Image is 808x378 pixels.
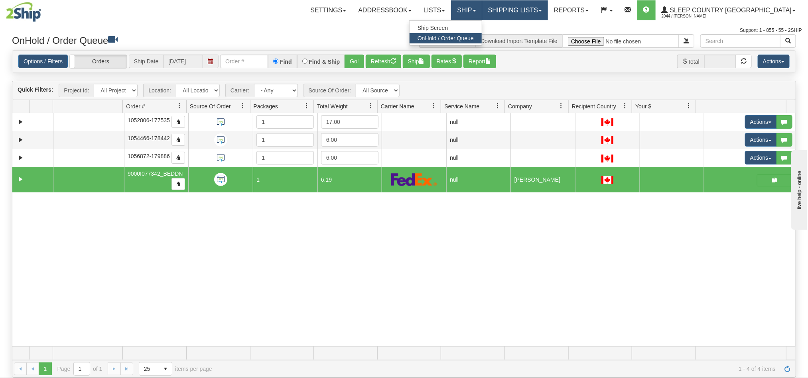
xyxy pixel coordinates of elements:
button: Shipping Documents [757,174,792,186]
td: [PERSON_NAME] [510,167,575,192]
label: Find [280,59,292,65]
span: 1 [256,176,260,183]
button: Rates [432,55,462,68]
img: CA [601,176,613,184]
a: Order # filter column settings [173,99,186,113]
button: Search [780,34,796,48]
span: Page of 1 [57,362,102,376]
a: Expand [16,174,26,184]
span: 1056872-179886 [128,153,170,159]
span: Your $ [635,102,651,110]
a: Service Name filter column settings [491,99,505,113]
button: Actions [745,151,777,165]
input: Page 1 [74,362,90,375]
span: Ship Date [129,55,163,68]
span: 1 - 4 of 4 items [223,366,776,372]
img: FedEx Express® [391,173,437,186]
button: Actions [745,115,777,129]
iframe: chat widget [790,148,807,229]
td: null [446,113,511,131]
span: Total Weight [317,102,348,110]
span: Total [677,55,705,68]
button: Actions [758,55,790,68]
span: Source Of Order [190,102,231,110]
button: Report [463,55,496,68]
input: Order # [220,55,268,68]
h3: OnHold / Order Queue [12,34,398,46]
span: Order # [126,102,145,110]
span: Company [508,102,532,110]
button: Go! [345,55,364,68]
input: Search [700,34,780,48]
span: 1054466-178442 [128,135,170,141]
a: Shipping lists [482,0,548,20]
a: Reports [548,0,595,20]
span: Carrier Name [381,102,414,110]
button: Refresh [366,55,401,68]
button: Actions [745,133,777,147]
span: 6.19 [321,176,332,183]
div: Support: 1 - 855 - 55 - 2SHIP [6,27,802,34]
img: logo2044.jpg [6,2,41,22]
span: Service Name [444,102,479,110]
div: grid toolbar [12,81,796,100]
button: Copy to clipboard [171,116,185,128]
a: Ship [451,0,482,20]
span: Sleep Country [GEOGRAPHIC_DATA] [668,7,792,14]
span: Page sizes drop down [139,362,172,376]
span: 2044 / [PERSON_NAME] [662,12,721,20]
span: Project Id: [59,84,94,97]
a: Expand [16,117,26,127]
a: Recipient Country filter column settings [618,99,632,113]
img: API [214,173,227,186]
a: Download Import Template File [481,38,558,44]
a: Options / Filters [18,55,68,68]
span: 9000I077342_BEDDN [128,170,183,177]
a: Company filter column settings [555,99,568,113]
button: Ship [403,55,430,68]
span: 25 [144,365,154,373]
label: Quick Filters: [18,86,53,94]
a: Your $ filter column settings [682,99,696,113]
a: Addressbook [352,0,418,20]
a: Source Of Order filter column settings [236,99,250,113]
a: Ship Screen [410,23,482,33]
td: null [446,131,511,149]
button: Copy to clipboard [171,134,185,146]
div: live help - online [6,7,74,13]
button: Copy to clipboard [171,152,185,164]
img: CA [601,136,613,144]
button: Copy to clipboard [171,178,185,190]
span: Packages [254,102,278,110]
a: Sleep Country [GEOGRAPHIC_DATA] 2044 / [PERSON_NAME] [656,0,802,20]
span: Recipient Country [572,102,616,110]
img: CA [601,155,613,163]
input: Import [563,34,679,48]
span: 1052806-177535 [128,117,170,123]
span: items per page [139,362,212,376]
span: Carrier: [225,84,254,97]
span: select [159,362,172,375]
span: Page 1 [39,362,51,375]
a: Refresh [781,362,794,375]
img: API [214,133,227,147]
td: null [446,149,511,167]
a: Settings [304,0,352,20]
img: API [214,151,227,165]
a: Lists [418,0,451,20]
img: CA [601,118,613,126]
a: OnHold / Order Queue [410,33,482,43]
a: Expand [16,153,26,163]
label: Orders [70,55,127,68]
img: API [214,116,227,129]
label: Find & Ship [309,59,340,65]
a: Total Weight filter column settings [364,99,377,113]
span: Ship Screen [418,25,448,31]
span: OnHold / Order Queue [418,35,474,41]
a: Packages filter column settings [300,99,313,113]
a: Expand [16,135,26,145]
a: Carrier Name filter column settings [427,99,441,113]
span: Location: [143,84,176,97]
span: Source Of Order: [303,84,356,97]
td: null [446,167,511,192]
